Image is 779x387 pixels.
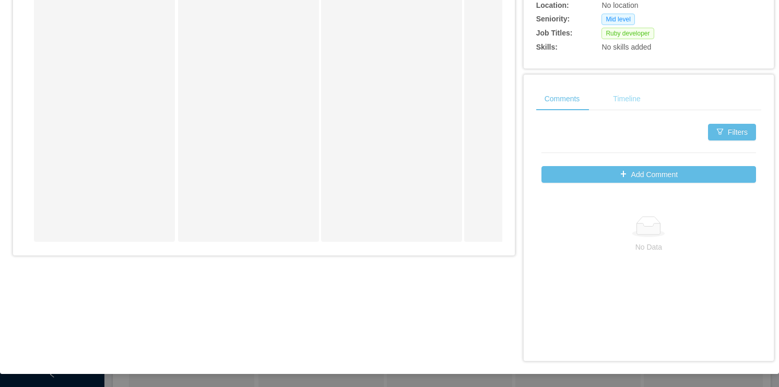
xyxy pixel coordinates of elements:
b: Location: [536,1,569,9]
div: Comments [536,87,588,111]
p: No Data [550,241,748,253]
span: Mid level [601,14,634,25]
button: icon: filterFilters [708,124,756,140]
span: No skills added [601,43,651,51]
b: Skills: [536,43,558,51]
button: icon: plusAdd Comment [541,166,756,183]
span: Ruby developer [601,28,654,39]
div: Timeline [605,87,648,111]
b: Job Titles: [536,29,573,37]
b: Seniority: [536,15,570,23]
